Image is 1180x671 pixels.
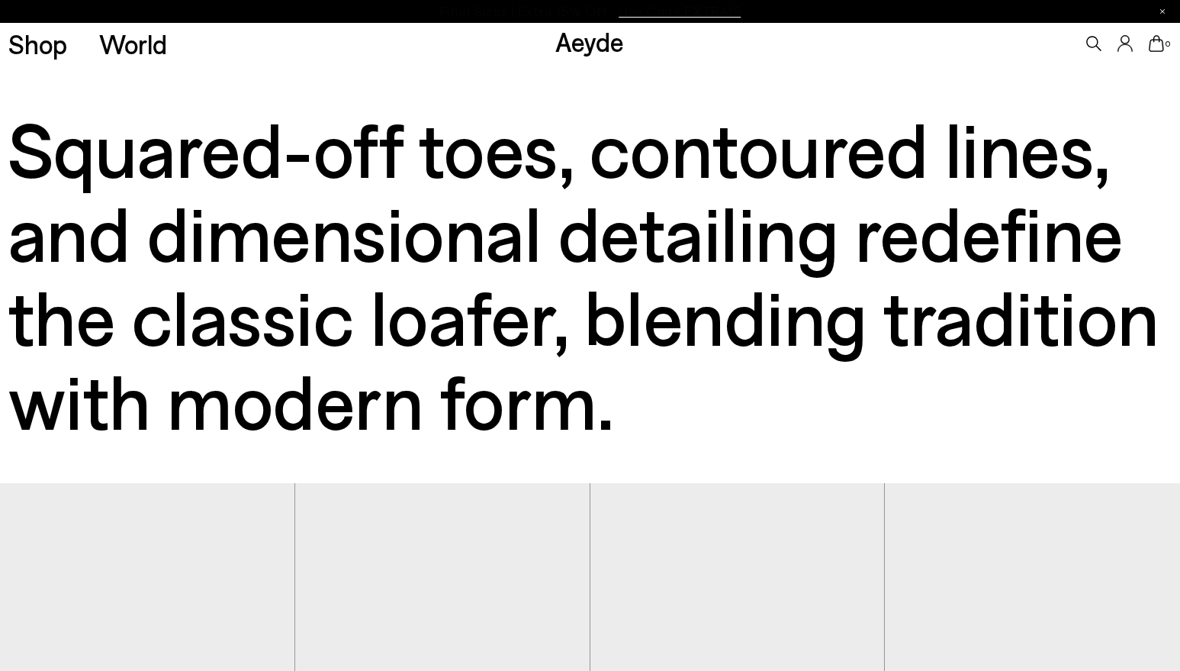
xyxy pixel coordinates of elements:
[99,27,167,60] font: World
[619,2,741,19] font: Use Code EXTRA15
[8,31,67,57] a: Shop
[619,5,741,18] span: Navigate to /collections/ss25-final-sizes
[555,25,624,57] a: Aeyde
[1166,39,1170,48] font: 0
[8,102,1159,445] font: Squared-off toes, contoured lines, and dimensional detailing redefine the classic loafer, blendin...
[439,2,608,19] font: Final Sizes | Extra 15% Off
[1149,35,1164,52] a: 0
[8,27,67,60] font: Shop
[99,31,167,57] a: World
